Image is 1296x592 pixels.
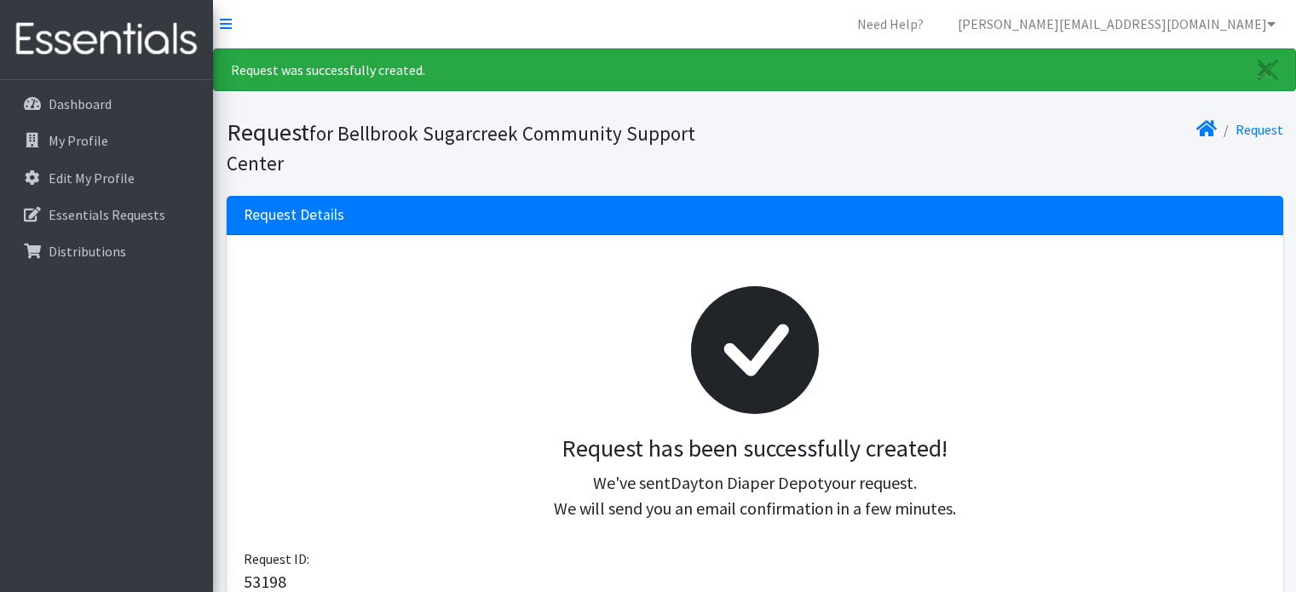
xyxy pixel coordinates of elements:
[7,11,206,68] img: HumanEssentials
[244,206,344,224] h3: Request Details
[944,7,1289,41] a: [PERSON_NAME][EMAIL_ADDRESS][DOMAIN_NAME]
[257,470,1253,521] p: We've sent your request. We will send you an email confirmation in a few minutes.
[227,121,695,175] small: for Bellbrook Sugarcreek Community Support Center
[7,124,206,158] a: My Profile
[844,7,937,41] a: Need Help?
[49,132,108,149] p: My Profile
[257,434,1253,463] h3: Request has been successfully created!
[213,49,1296,91] div: Request was successfully created.
[7,198,206,232] a: Essentials Requests
[1241,49,1295,90] a: Close
[671,472,824,493] span: Dayton Diaper Depot
[49,95,112,112] p: Dashboard
[7,234,206,268] a: Distributions
[244,550,309,567] span: Request ID:
[7,161,206,195] a: Edit My Profile
[49,243,126,260] p: Distributions
[49,170,135,187] p: Edit My Profile
[49,206,165,223] p: Essentials Requests
[7,87,206,121] a: Dashboard
[227,118,749,176] h1: Request
[1236,121,1283,138] a: Request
